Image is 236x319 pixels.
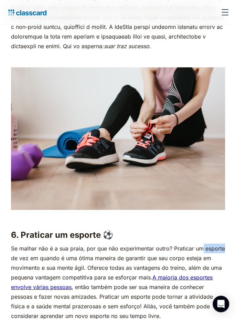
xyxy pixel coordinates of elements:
font: Se malhar não é a sua praia, por que não experimentar outro? Praticar um esporte de vez em quando... [11,245,225,281]
div: menu [217,4,230,21]
font: suar traz sucesso. [104,43,151,50]
a: lar [6,8,46,17]
div: Abra o Intercom Messenger [213,296,229,312]
img: uma senhora com roupa de ginástica sentada no chão, amarrando os cadarços e se preparando para ma... [11,67,225,210]
font: 6. Praticar um esporte ⚽ [11,230,113,240]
